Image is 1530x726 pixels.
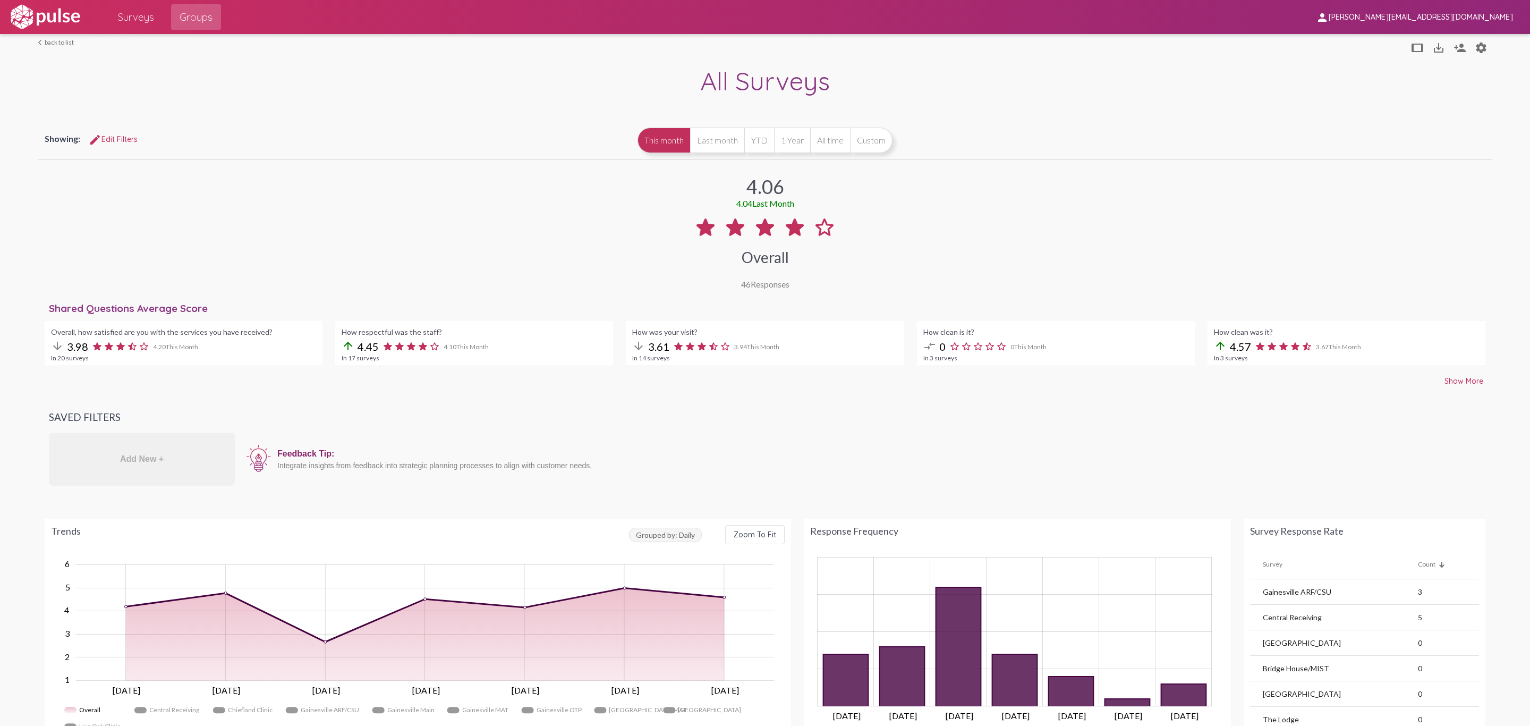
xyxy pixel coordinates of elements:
[637,128,690,153] button: This month
[741,279,789,289] div: Responses
[312,685,340,695] tspan: [DATE]
[1250,630,1417,656] td: [GEOGRAPHIC_DATA]
[889,711,917,721] tspan: [DATE]
[850,128,892,153] button: Custom
[629,528,702,542] span: Grouped by: Daily
[65,652,70,662] tspan: 2
[1230,340,1251,353] span: 4.57
[664,702,742,719] g: Lake City McCall
[1418,656,1479,681] td: 0
[1418,579,1479,605] td: 3
[38,65,1492,99] div: All Surveys
[742,248,789,266] div: Overall
[1444,376,1483,386] span: Show More
[744,128,774,153] button: YTD
[1418,560,1466,568] div: Count
[342,340,354,352] mat-icon: arrow_upward
[286,702,362,719] g: Gainesville ARF/CSU
[245,444,272,474] img: icon12.png
[923,340,936,352] mat-icon: compare_arrows
[412,685,440,695] tspan: [DATE]
[1250,681,1417,707] td: [GEOGRAPHIC_DATA]
[113,685,140,695] tspan: [DATE]
[1316,343,1361,351] span: 3.67
[741,279,751,289] span: 46
[1407,37,1428,58] button: tablet
[734,343,779,351] span: 3.94
[1470,37,1492,58] button: Person
[134,702,202,719] g: Central Receiving
[1316,11,1329,24] mat-icon: person
[1058,711,1086,721] tspan: [DATE]
[747,343,779,351] span: This Month
[65,674,70,685] tspan: 1
[89,133,101,146] mat-icon: Edit Filters
[725,525,785,544] button: Zoom To Fit
[810,525,1225,537] div: Response Frequency
[51,327,316,336] div: Overall, how satisfied are you with the services you have received?
[736,198,794,208] div: 4.04
[1418,630,1479,656] td: 0
[49,433,235,486] div: Add New +
[1418,605,1479,630] td: 5
[213,702,275,719] g: Chiefland Clinic
[752,198,794,208] span: Last Month
[180,7,212,27] span: Groups
[648,340,669,353] span: 3.61
[45,133,80,143] span: Showing:
[67,340,88,353] span: 3.98
[38,38,74,46] a: back to list
[65,628,70,638] tspan: 3
[1263,560,1282,568] div: Survey
[611,685,639,695] tspan: [DATE]
[8,4,82,30] img: white-logo.svg
[447,702,511,719] g: Gainesville MAT
[109,4,163,30] a: Surveys
[1432,41,1445,54] mat-icon: Download
[51,354,316,362] div: In 20 surveys
[1250,579,1417,605] td: Gainesville ARF/CSU
[342,327,607,336] div: How respectful was the staff?
[372,702,437,719] g: Gainesville Main
[65,559,70,569] tspan: 6
[444,343,489,351] span: 4.10
[512,685,540,695] tspan: [DATE]
[1214,354,1479,362] div: In 3 surveys
[166,343,198,351] span: This Month
[1307,7,1521,27] button: [PERSON_NAME][EMAIL_ADDRESS][DOMAIN_NAME]
[64,702,103,719] g: Overall
[923,327,1188,336] div: How clean is it?
[456,343,489,351] span: This Month
[171,4,221,30] a: Groups
[49,411,1481,423] h3: Saved Filters
[1002,711,1030,721] tspan: [DATE]
[632,354,897,362] div: In 14 surveys
[1436,372,1492,391] button: Show More
[1329,13,1513,22] span: [PERSON_NAME][EMAIL_ADDRESS][DOMAIN_NAME]
[815,557,1212,721] g: Chart
[1449,37,1470,58] button: Person
[1418,681,1479,707] td: 0
[1329,343,1361,351] span: This Month
[1428,37,1449,58] button: Download
[833,711,861,721] tspan: [DATE]
[522,702,584,719] g: Gainesville OTP
[1250,605,1417,630] td: Central Receiving
[1171,711,1198,721] tspan: [DATE]
[1263,560,1417,568] div: Survey
[939,340,946,353] span: 0
[923,354,1188,362] div: In 3 surveys
[1475,41,1487,54] mat-icon: Person
[1010,343,1047,351] span: 0
[38,39,45,46] mat-icon: arrow_back_ios
[358,340,379,353] span: 4.45
[51,340,64,352] mat-icon: arrow_downward
[80,130,146,149] button: Edit FiltersEdit Filters
[632,340,645,352] mat-icon: arrow_downward
[277,449,1476,459] div: Feedback Tip:
[1214,327,1479,336] div: How clean was it?
[810,128,850,153] button: All time
[1250,525,1479,537] div: Survey Response Rate
[734,530,776,539] span: Zoom To Fit
[277,461,1476,470] div: Integrate insights from feedback into strategic planning processes to align with customer needs.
